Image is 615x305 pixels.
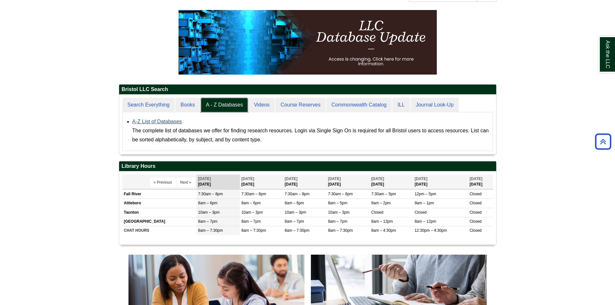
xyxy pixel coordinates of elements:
[198,201,218,205] span: 8am – 6pm
[415,228,447,233] span: 12:30pm – 4:30pm
[285,219,304,224] span: 8am – 7pm
[415,177,427,181] span: [DATE]
[240,175,283,189] th: [DATE]
[285,210,306,215] span: 10am – 3pm
[132,126,489,144] div: The complete list of databases we offer for finding research resources. Login via Single Sign On ...
[198,219,218,224] span: 8am – 7pm
[197,175,240,189] th: [DATE]
[122,217,197,226] td: [GEOGRAPHIC_DATA]
[392,98,410,112] a: ILL
[122,98,175,112] a: Search Everything
[275,98,326,112] a: Course Reserves
[326,98,392,112] a: Commonwealth Catalog
[469,228,481,233] span: Closed
[413,175,468,189] th: [DATE]
[241,177,254,181] span: [DATE]
[175,98,200,112] a: Books
[179,10,437,75] img: HTML tutorial
[285,228,310,233] span: 8am – 7:30pm
[370,175,413,189] th: [DATE]
[328,201,347,205] span: 8am – 5pm
[328,219,347,224] span: 8am – 7pm
[198,210,220,215] span: 10am – 3pm
[371,192,396,196] span: 7:30am – 5pm
[249,98,275,112] a: Videos
[469,201,481,205] span: Closed
[198,228,223,233] span: 8am – 7:30pm
[122,208,197,217] td: Taunton
[198,177,211,181] span: [DATE]
[415,192,436,196] span: 12pm – 5pm
[122,190,197,199] td: Fall River
[241,201,261,205] span: 8am – 6pm
[119,161,496,171] h2: Library Hours
[371,201,391,205] span: 9am – 2pm
[198,192,223,196] span: 7:30am – 8pm
[177,178,195,187] button: Next »
[328,192,353,196] span: 7:30am – 8pm
[371,219,393,224] span: 8am – 12pm
[328,210,350,215] span: 10am – 3pm
[285,192,310,196] span: 7:30am – 8pm
[285,177,298,181] span: [DATE]
[469,177,482,181] span: [DATE]
[241,219,261,224] span: 8am – 7pm
[371,177,384,181] span: [DATE]
[241,228,266,233] span: 8am – 7:30pm
[132,119,182,124] a: A-Z List of Databases
[241,210,263,215] span: 10am – 3pm
[415,210,426,215] span: Closed
[150,178,176,187] button: « Previous
[469,210,481,215] span: Closed
[326,175,370,189] th: [DATE]
[371,228,396,233] span: 8am – 4:30pm
[411,98,459,112] a: Journal Look-Up
[285,201,304,205] span: 8am – 6pm
[122,226,197,235] td: CHAT HOURS
[469,192,481,196] span: Closed
[241,192,266,196] span: 7:30am – 8pm
[328,228,353,233] span: 8am – 7:30pm
[415,201,434,205] span: 9am – 1pm
[122,199,197,208] td: Attleboro
[201,98,248,112] a: A - Z Databases
[593,137,613,146] a: Back to Top
[415,219,436,224] span: 8am – 12pm
[283,175,326,189] th: [DATE]
[328,177,341,181] span: [DATE]
[468,175,493,189] th: [DATE]
[119,85,496,95] h2: Bristol LLC Search
[469,219,481,224] span: Closed
[371,210,383,215] span: Closed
